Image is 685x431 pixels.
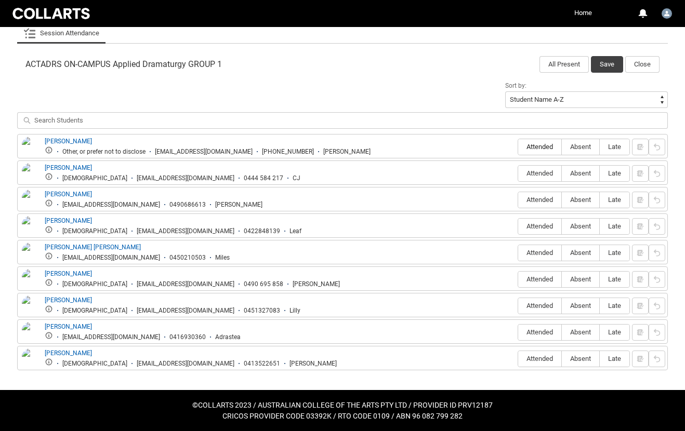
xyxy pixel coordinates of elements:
div: [DEMOGRAPHIC_DATA] [62,307,127,315]
div: [DEMOGRAPHIC_DATA] [62,227,127,235]
button: Reset [649,324,665,341]
div: 0490 695 858 [244,280,283,288]
button: Reset [649,245,665,261]
div: 0451327083 [244,307,280,315]
img: Lilly Fruitman [22,295,38,318]
input: Search Students [17,112,668,129]
a: [PERSON_NAME] [45,349,92,357]
div: [PERSON_NAME] [323,148,371,156]
div: 0416930360 [169,333,206,341]
span: Absent [562,169,599,177]
div: [EMAIL_ADDRESS][DOMAIN_NAME] [62,201,160,209]
div: [DEMOGRAPHIC_DATA] [62,360,127,368]
img: Annabelle Kirkendall [22,137,38,159]
span: Absent [562,302,599,309]
img: Liam Pitt [22,269,38,292]
a: [PERSON_NAME] [PERSON_NAME] [45,244,141,251]
span: Absent [562,143,599,151]
a: Home [572,5,595,21]
div: [EMAIL_ADDRESS][DOMAIN_NAME] [137,227,234,235]
div: [EMAIL_ADDRESS][DOMAIN_NAME] [62,254,160,262]
img: Eva Leahy Baulch [22,243,38,273]
span: Attended [518,196,561,204]
div: [EMAIL_ADDRESS][DOMAIN_NAME] [155,148,253,156]
img: Dane McKee [22,190,38,212]
li: Session Attendance [17,23,106,44]
span: Attended [518,355,561,362]
span: Late [600,328,629,336]
img: Llewellyn Perryman [22,322,38,345]
span: Absent [562,249,599,257]
img: Mary.Sassman [662,8,672,19]
span: Late [600,169,629,177]
span: Attended [518,222,561,230]
button: All Present [539,56,589,73]
span: Attended [518,275,561,283]
a: [PERSON_NAME] [45,138,92,145]
button: Reset [649,192,665,208]
span: Attended [518,249,561,257]
button: Reset [649,298,665,314]
a: [PERSON_NAME] [45,297,92,304]
span: Late [600,222,629,230]
button: Reset [649,351,665,367]
span: Late [600,196,629,204]
div: [DEMOGRAPHIC_DATA] [62,280,127,288]
span: Absent [562,196,599,204]
span: ACTADRS ON-CAMPUS Applied Dramaturgy GROUP 1 [25,59,222,70]
span: Late [600,302,629,309]
button: User Profile Mary.Sassman [659,4,675,21]
a: [PERSON_NAME] [45,164,92,171]
div: [DEMOGRAPHIC_DATA] [62,174,127,182]
img: Charlotte Du Blet [22,163,38,193]
div: Leaf [289,227,301,235]
button: Reset [649,165,665,182]
div: [PHONE_NUMBER] [262,148,314,156]
span: Attended [518,328,561,336]
div: 0444 584 217 [244,174,283,182]
span: Sort by: [505,82,526,89]
span: Absent [562,222,599,230]
span: Attended [518,169,561,177]
div: CJ [293,174,300,182]
div: [EMAIL_ADDRESS][DOMAIN_NAME] [137,174,234,182]
span: Late [600,143,629,151]
a: Session Attendance [23,23,99,44]
button: Reset [649,218,665,235]
div: 0490686613 [169,201,206,209]
span: Attended [518,302,561,309]
span: Attended [518,143,561,151]
button: Reset [649,271,665,288]
span: Absent [562,355,599,362]
img: Emma Rynehart [22,216,38,239]
div: 0450210503 [169,254,206,262]
span: Late [600,249,629,257]
a: [PERSON_NAME] [45,270,92,277]
img: Siobhan Pullen [22,348,38,371]
div: [EMAIL_ADDRESS][DOMAIN_NAME] [137,360,234,368]
div: [EMAIL_ADDRESS][DOMAIN_NAME] [137,307,234,315]
a: [PERSON_NAME] [45,217,92,224]
div: 0422848139 [244,227,280,235]
div: Other, or prefer not to disclose [62,148,146,156]
button: Close [625,56,660,73]
div: [PERSON_NAME] [289,360,337,368]
div: [PERSON_NAME] [293,280,340,288]
div: Lilly [289,307,300,315]
span: Absent [562,275,599,283]
button: Reset [649,139,665,155]
div: [EMAIL_ADDRESS][DOMAIN_NAME] [62,333,160,341]
button: Save [591,56,623,73]
span: Late [600,275,629,283]
a: [PERSON_NAME] [45,191,92,198]
div: [PERSON_NAME] [215,201,262,209]
div: 0413522651 [244,360,280,368]
div: Miles [215,254,230,262]
div: Adrastea [215,333,241,341]
span: Late [600,355,629,362]
span: Absent [562,328,599,336]
a: [PERSON_NAME] [45,323,92,330]
div: [EMAIL_ADDRESS][DOMAIN_NAME] [137,280,234,288]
